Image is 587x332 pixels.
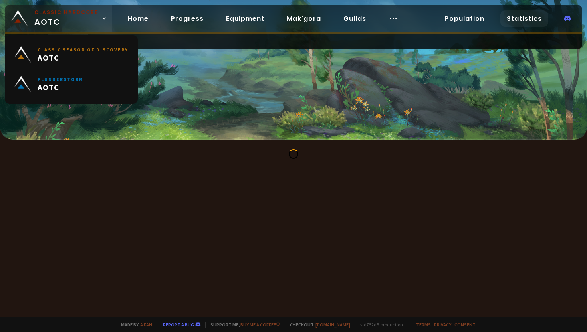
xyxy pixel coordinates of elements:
a: Mak'gora [280,10,327,27]
a: Consent [454,322,476,328]
span: AOTC [38,53,128,63]
small: Plunderstorm [38,76,83,82]
a: Report a bug [163,322,194,328]
a: Classic Season of DiscoveryAOTC [10,40,133,69]
a: Progress [165,10,210,27]
a: General [5,34,48,49]
span: Made by [116,322,152,328]
a: Home [121,10,155,27]
a: Classic HardcoreAOTC [5,5,112,32]
a: Statistics [500,10,548,27]
small: Classic Hardcore [34,9,98,16]
span: AOTC [34,9,98,28]
a: Terms [416,322,431,328]
a: Privacy [434,322,451,328]
span: Support me, [205,322,280,328]
a: PlunderstormAOTC [10,69,133,99]
a: [DOMAIN_NAME] [315,322,350,328]
a: Guilds [337,10,373,27]
a: Deaths [48,34,88,49]
span: v. d752d5 - production [355,322,403,328]
a: Population [438,10,491,27]
a: Equipment [220,10,271,27]
a: Buy me a coffee [240,322,280,328]
span: AOTC [38,82,83,92]
a: a fan [140,322,152,328]
span: Checkout [285,322,350,328]
small: Classic Season of Discovery [38,47,128,53]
